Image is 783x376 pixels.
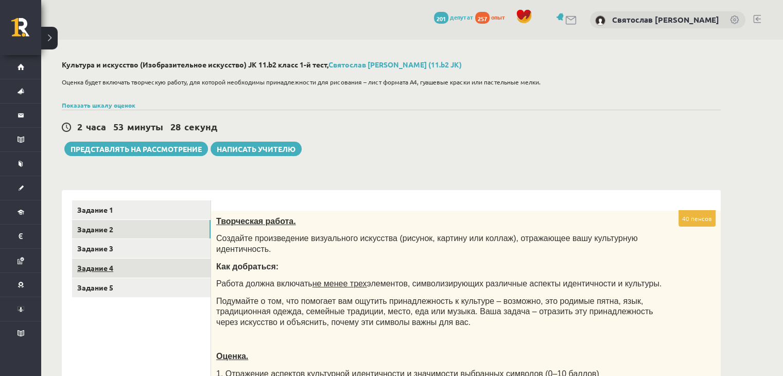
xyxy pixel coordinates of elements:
[437,14,446,23] font: 201
[71,144,202,153] font: Представлять на рассмотрение
[62,101,135,109] a: Показать шкалу оценок
[10,10,488,21] body: Визуальный текстовый редактор, wiswyg-editor-user-answer-47434006771880
[434,13,474,21] a: 201 депутат
[595,15,605,26] img: Святослав Василий Кудрявцев
[72,239,211,258] a: Задание 3
[478,14,487,23] font: 257
[113,121,124,132] font: 53
[184,121,217,132] font: секунд
[216,217,296,226] font: Творческая работа.
[216,279,312,288] font: Работа должна включать
[475,13,511,21] a: 257 опыт
[72,259,211,278] a: Задание 4
[77,121,82,132] font: 2
[328,60,462,69] a: Святослав [PERSON_NAME] (11.b2 JK)
[211,142,302,156] a: Написать учителю
[62,78,541,86] font: Оценка будет включать творческую работу, для которой необходимы принадлежности для рисования – ли...
[77,244,113,253] font: Задание 3
[612,14,719,25] a: Святослав [PERSON_NAME]
[450,13,474,21] font: депутат
[216,352,248,361] font: Оценка.
[62,60,328,69] font: Культура и искусство (Изобразительное искусство) JK 11.b2 класс 1-й тест,
[72,278,211,297] a: Задание 5
[77,283,113,292] font: Задание 5
[216,297,653,327] font: Подумайте о том, что помогает вам ощутить принадлежность к культуре – возможно, это родимые пятна...
[86,121,106,132] font: часа
[77,263,113,272] font: Задание 4
[77,205,113,214] font: Задание 1
[72,220,211,239] a: Задание 2
[11,18,41,44] a: Рижская 1-я средняя школа заочного обучения
[312,279,367,288] font: не менее трех
[491,13,506,21] font: опыт
[72,200,211,219] a: Задание 1
[127,121,163,132] font: минуты
[170,121,181,132] font: 28
[217,144,295,153] font: Написать учителю
[367,279,662,288] font: элементов, символизирующих различные аспекты идентичности и культуры.
[216,234,638,253] font: Создайте произведение визуального искусства (рисунок, картину или коллаж), отражающее вашу культу...
[216,262,279,271] font: Как добраться:
[682,214,712,223] font: 40 пенсов
[64,142,208,156] button: Представлять на рассмотрение
[77,225,113,234] font: Задание 2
